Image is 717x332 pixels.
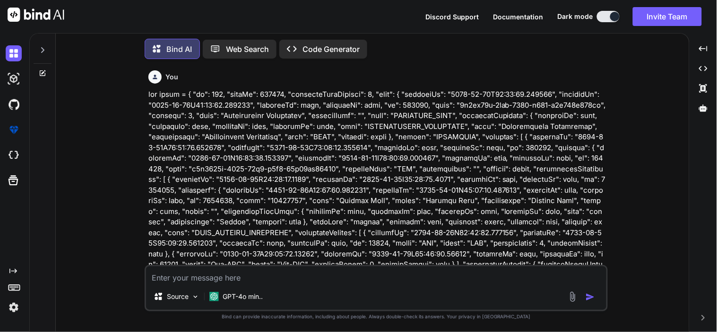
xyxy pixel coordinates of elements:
p: Source [167,292,189,301]
img: darkChat [6,45,22,61]
img: cloudideIcon [6,147,22,163]
img: GPT-4o mini [209,292,219,301]
button: Discord Support [425,12,479,22]
img: darkAi-studio [6,71,22,87]
img: Pick Models [191,293,199,301]
p: Code Generator [302,43,360,55]
img: settings [6,299,22,315]
img: icon [586,292,595,302]
p: Web Search [226,43,269,55]
span: Documentation [493,13,544,21]
span: Dark mode [558,12,593,21]
button: Documentation [493,12,544,22]
img: Bind AI [8,8,64,22]
h6: You [165,72,178,82]
img: premium [6,122,22,138]
p: GPT-4o min.. [223,292,263,301]
p: Bind can provide inaccurate information, including about people. Always double-check its answers.... [145,313,608,320]
img: attachment [567,291,578,302]
button: Invite Team [633,7,702,26]
span: Discord Support [425,13,479,21]
img: githubDark [6,96,22,112]
p: Bind AI [166,43,192,55]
